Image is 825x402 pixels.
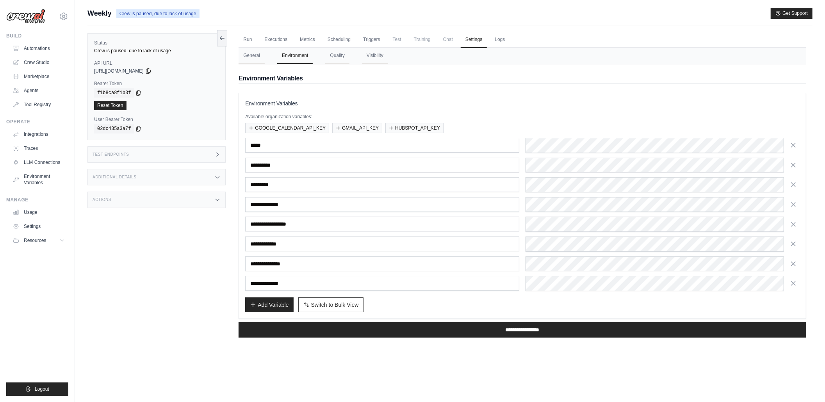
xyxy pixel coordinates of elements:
[323,32,355,48] a: Scheduling
[94,88,134,98] code: f1b8ca8f1b3f
[9,142,68,155] a: Traces
[245,100,800,107] h3: Environment Variables
[239,32,257,48] a: Run
[6,197,68,203] div: Manage
[9,128,68,141] a: Integrations
[385,123,444,133] button: HUBSPOT_API_KEY
[6,382,68,396] button: Logout
[9,220,68,233] a: Settings
[9,84,68,97] a: Agents
[9,98,68,111] a: Tool Registry
[6,119,68,125] div: Operate
[94,116,219,123] label: User Bearer Token
[94,40,219,46] label: Status
[438,32,458,47] span: Chat is not available until the deployment is complete
[94,124,134,133] code: 02dc435a3a7f
[239,74,806,83] h2: Environment Variables
[116,9,200,18] span: Crew is paused, due to lack of usage
[9,42,68,55] a: Automations
[94,60,219,66] label: API URL
[362,48,388,64] button: Visibility
[245,114,800,120] p: Available organization variables:
[87,8,112,19] span: Weekly
[325,48,349,64] button: Quality
[93,152,129,157] h3: Test Endpoints
[6,9,45,24] img: Logo
[35,386,49,392] span: Logout
[490,32,510,48] a: Logs
[94,68,144,74] span: [URL][DOMAIN_NAME]
[9,170,68,189] a: Environment Variables
[24,237,46,244] span: Resources
[358,32,385,48] a: Triggers
[277,48,313,64] button: Environment
[311,301,359,309] span: Switch to Bulk View
[409,32,435,47] span: Training is not available until the deployment is complete
[786,365,825,402] iframe: Chat Widget
[771,8,813,19] button: Get Support
[461,32,487,48] a: Settings
[93,197,111,202] h3: Actions
[260,32,292,48] a: Executions
[93,175,136,180] h3: Additional Details
[9,56,68,69] a: Crew Studio
[298,297,364,312] button: Switch to Bulk View
[388,32,406,47] span: Test
[245,297,293,312] button: Add Variable
[94,48,219,54] div: Crew is paused, due to lack of usage
[245,123,329,133] button: GOOGLE_CALENDAR_API_KEY
[295,32,320,48] a: Metrics
[9,156,68,169] a: LLM Connections
[332,123,382,133] button: GMAIL_API_KEY
[239,48,265,64] button: General
[94,80,219,87] label: Bearer Token
[239,48,806,64] nav: Tabs
[9,234,68,247] button: Resources
[94,101,127,110] a: Reset Token
[6,33,68,39] div: Build
[9,206,68,219] a: Usage
[9,70,68,83] a: Marketplace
